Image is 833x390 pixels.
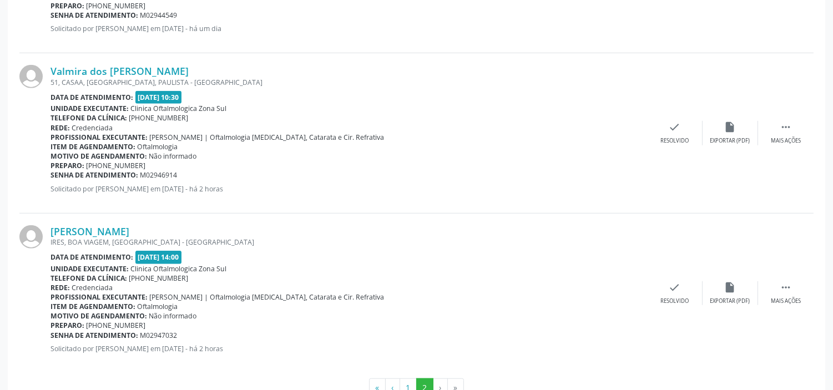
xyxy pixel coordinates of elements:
b: Telefone da clínica: [51,273,127,283]
img: img [19,65,43,88]
b: Telefone da clínica: [51,113,127,123]
a: [PERSON_NAME] [51,225,129,237]
b: Data de atendimento: [51,93,133,102]
p: Solicitado por [PERSON_NAME] em [DATE] - há 2 horas [51,184,647,194]
span: Não informado [149,151,197,161]
div: Mais ações [771,137,801,145]
div: Mais ações [771,297,801,305]
i: check [669,281,681,293]
b: Motivo de agendamento: [51,151,147,161]
b: Senha de atendimento: [51,331,138,340]
b: Senha de atendimento: [51,11,138,20]
b: Preparo: [51,161,84,170]
p: Solicitado por [PERSON_NAME] em [DATE] - há 2 horas [51,344,647,353]
span: Clinica Oftalmologica Zona Sul [131,104,227,113]
span: [PHONE_NUMBER] [129,113,189,123]
i: check [669,121,681,133]
span: M02947032 [140,331,178,340]
b: Profissional executante: [51,133,148,142]
span: [PHONE_NUMBER] [87,321,146,330]
b: Rede: [51,283,70,292]
img: img [19,225,43,249]
b: Rede: [51,123,70,133]
b: Data de atendimento: [51,252,133,262]
span: M02946914 [140,170,178,180]
span: [DATE] 10:30 [135,91,182,104]
span: Oftalmologia [138,302,178,311]
i: insert_drive_file [724,281,736,293]
span: [PHONE_NUMBER] [129,273,189,283]
span: M02944549 [140,11,178,20]
a: Valmira dos [PERSON_NAME] [51,65,189,77]
div: Resolvido [660,297,689,305]
span: Credenciada [72,283,113,292]
b: Preparo: [51,321,84,330]
span: Credenciada [72,123,113,133]
div: Resolvido [660,137,689,145]
b: Profissional executante: [51,292,148,302]
div: IRES, BOA VIAGEM, [GEOGRAPHIC_DATA] - [GEOGRAPHIC_DATA] [51,237,647,247]
b: Unidade executante: [51,104,129,113]
i: insert_drive_file [724,121,736,133]
span: [PERSON_NAME] | Oftalmologia [MEDICAL_DATA], Catarata e Cir. Refrativa [150,292,385,302]
span: [PHONE_NUMBER] [87,161,146,170]
b: Preparo: [51,1,84,11]
span: [PHONE_NUMBER] [87,1,146,11]
b: Item de agendamento: [51,142,135,151]
div: 51, CASAA, [GEOGRAPHIC_DATA], PAULISTA - [GEOGRAPHIC_DATA] [51,78,647,87]
span: [PERSON_NAME] | Oftalmologia [MEDICAL_DATA], Catarata e Cir. Refrativa [150,133,385,142]
i:  [780,121,792,133]
span: Oftalmologia [138,142,178,151]
i:  [780,281,792,293]
b: Item de agendamento: [51,302,135,311]
div: Exportar (PDF) [710,297,750,305]
b: Motivo de agendamento: [51,311,147,321]
span: Não informado [149,311,197,321]
b: Unidade executante: [51,264,129,273]
p: Solicitado por [PERSON_NAME] em [DATE] - há um dia [51,24,647,33]
span: Clinica Oftalmologica Zona Sul [131,264,227,273]
div: Exportar (PDF) [710,137,750,145]
span: [DATE] 14:00 [135,251,182,264]
b: Senha de atendimento: [51,170,138,180]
